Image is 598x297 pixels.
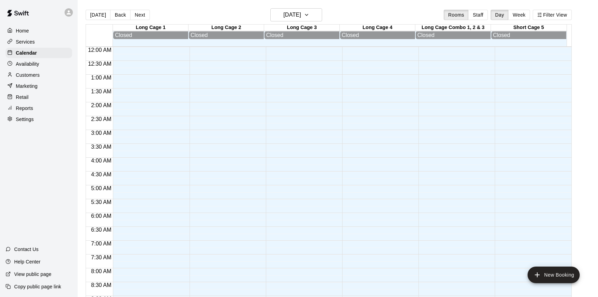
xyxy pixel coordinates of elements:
a: Availability [6,59,72,69]
div: Long Cage 2 [189,25,264,31]
p: Customers [16,72,40,78]
button: Filter View [533,10,571,20]
p: Retail [16,94,29,101]
span: 4:00 AM [89,158,113,164]
button: Next [130,10,149,20]
span: 8:30 AM [89,282,113,288]
div: Long Cage 3 [264,25,340,31]
div: Closed [417,32,489,38]
span: 7:30 AM [89,254,113,260]
span: 7:00 AM [89,241,113,247]
a: Home [6,26,72,36]
span: 2:00 AM [89,102,113,108]
p: Services [16,38,35,45]
button: Staff [468,10,488,20]
p: Help Center [14,258,40,265]
span: 12:00 AM [86,47,113,53]
span: 1:30 AM [89,89,113,94]
div: Closed [115,32,186,38]
div: Closed [342,32,413,38]
span: 4:30 AM [89,171,113,177]
button: Day [491,10,509,20]
span: 3:30 AM [89,144,113,150]
button: Week [508,10,530,20]
span: 1:00 AM [89,75,113,81]
div: Long Cage Combo 1, 2 & 3 [415,25,491,31]
p: Settings [16,116,34,123]
button: add [528,267,580,283]
h6: [DATE] [283,10,301,20]
button: Back [110,10,131,20]
p: Calendar [16,49,37,56]
p: Home [16,27,29,34]
a: Retail [6,92,72,102]
a: Calendar [6,48,72,58]
div: Long Cage 1 [113,25,189,31]
p: Marketing [16,83,38,90]
p: Copy public page link [14,283,61,290]
span: 5:30 AM [89,199,113,205]
span: 3:00 AM [89,130,113,136]
span: 2:30 AM [89,116,113,122]
div: Closed [266,32,338,38]
button: Rooms [444,10,469,20]
div: Closed [191,32,262,38]
a: Marketing [6,81,72,91]
div: Short Cage 5 [491,25,567,31]
p: Availability [16,61,39,67]
div: Long Cage 4 [340,25,415,31]
a: Settings [6,114,72,124]
span: 12:30 AM [86,61,113,67]
p: Reports [16,105,33,112]
span: 6:30 AM [89,227,113,233]
span: 6:00 AM [89,213,113,219]
a: Reports [6,103,72,113]
a: Services [6,37,72,47]
p: View public page [14,271,51,278]
button: [DATE] [86,10,110,20]
span: 5:00 AM [89,185,113,191]
div: Closed [493,32,565,38]
p: Contact Us [14,246,39,253]
span: 8:00 AM [89,268,113,274]
a: Customers [6,70,72,80]
button: [DATE] [270,8,322,21]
